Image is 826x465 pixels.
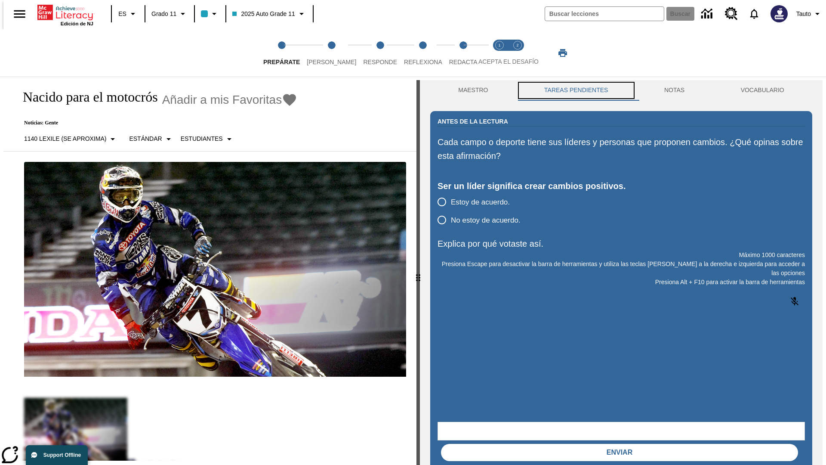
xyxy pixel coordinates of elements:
[449,59,478,65] span: Redacta
[229,6,310,22] button: Clase: 2025 Auto Grade 11, Selecciona una clase
[743,3,765,25] a: Notificaciones
[765,3,793,25] button: Escoja un nuevo avatar
[784,291,805,312] button: Haga clic para activar la función de reconocimiento de voz
[720,2,743,25] a: Centro de recursos, Se abrirá en una pestaña nueva.
[478,58,539,65] span: ACEPTA EL DESAFÍO
[14,120,297,126] p: Noticias: Gente
[126,131,177,147] button: Tipo de apoyo, Estándar
[3,7,126,15] body: Explica por qué votaste así. Máximo 1000 caracteres Presiona Alt + F10 para activar la barra de h...
[256,29,307,77] button: Prepárate step 1 of 5
[505,29,530,77] button: Acepta el desafío contesta step 2 of 2
[438,237,805,251] p: Explica por qué votaste así.
[442,29,484,77] button: Redacta step 5 of 5
[438,193,527,229] div: poll
[300,29,363,77] button: Lee step 2 of 5
[438,117,508,126] h2: Antes de la lectura
[545,7,664,21] input: Buscar campo
[438,251,805,260] p: Máximo 1000 caracteres
[197,6,223,22] button: El color de la clase es azul claro. Cambiar el color de la clase.
[416,80,420,465] div: Pulsa la tecla de intro o la barra espaciadora y luego presiona las flechas de derecha e izquierd...
[24,162,406,377] img: El corredor de motocrós James Stewart vuela por los aires en su motocicleta de montaña
[438,260,805,278] p: Presiona Escape para desactivar la barra de herramientas y utiliza las teclas [PERSON_NAME] a la ...
[636,80,713,101] button: NOTAS
[162,93,282,107] span: Añadir a mis Favoritas
[24,134,106,143] p: 1140 Lexile (Se aproxima)
[263,59,300,65] span: Prepárate
[516,80,636,101] button: TAREAS PENDIENTES
[14,89,158,105] h1: Nacido para el motocrós
[430,80,516,101] button: Maestro
[118,9,126,19] span: ES
[397,29,449,77] button: Reflexiona step 4 of 5
[438,278,805,287] p: Presiona Alt + F10 para activar la barra de herramientas
[148,6,191,22] button: Grado: Grado 11, Elige un grado
[549,45,576,61] button: Imprimir
[114,6,142,22] button: Lenguaje: ES, Selecciona un idioma
[363,59,397,65] span: Responde
[441,444,798,461] button: Enviar
[7,1,32,27] button: Abrir el menú lateral
[151,9,176,19] span: Grado 11
[793,6,826,22] button: Perfil/Configuración
[796,9,811,19] span: Tauto
[232,9,295,19] span: 2025 Auto Grade 11
[487,29,512,77] button: Acepta el desafío lee step 1 of 2
[37,3,93,26] div: Portada
[420,80,823,465] div: activity
[3,80,416,461] div: reading
[438,135,805,163] p: Cada campo o deporte tiene sus líderes y personas que proponen cambios. ¿Qué opinas sobre esta af...
[129,134,162,143] p: Estándar
[356,29,404,77] button: Responde step 3 of 5
[451,215,521,226] span: No estoy de acuerdo.
[43,452,81,458] span: Support Offline
[696,2,720,26] a: Centro de información
[26,445,88,465] button: Support Offline
[451,197,510,208] span: Estoy de acuerdo.
[771,5,788,22] img: Avatar
[61,21,93,26] span: Edición de NJ
[516,43,518,47] text: 2
[404,59,442,65] span: Reflexiona
[162,92,298,107] button: Añadir a mis Favoritas - Nacido para el motocrós
[21,131,121,147] button: Seleccione Lexile, 1140 Lexile (Se aproxima)
[712,80,812,101] button: VOCABULARIO
[181,134,223,143] p: Estudiantes
[177,131,238,147] button: Seleccionar estudiante
[430,80,812,101] div: Instructional Panel Tabs
[498,43,500,47] text: 1
[307,59,356,65] span: [PERSON_NAME]
[438,179,805,193] div: Ser un líder significa crear cambios positivos.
